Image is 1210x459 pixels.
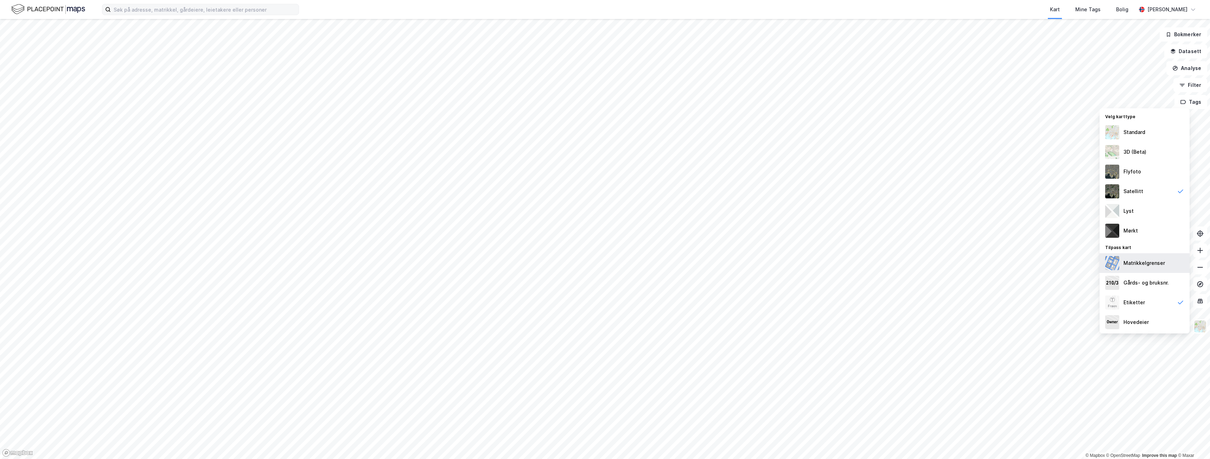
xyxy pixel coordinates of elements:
[1105,165,1119,179] img: Z
[1100,241,1190,253] div: Tilpass kart
[1106,453,1140,458] a: OpenStreetMap
[1123,227,1138,235] div: Mørkt
[1105,256,1119,270] img: cadastreBorders.cfe08de4b5ddd52a10de.jpeg
[1175,425,1210,459] iframe: Chat Widget
[1050,5,1060,14] div: Kart
[11,3,85,15] img: logo.f888ab2527a4732fd821a326f86c7f29.svg
[1123,318,1149,326] div: Hovedeier
[1105,315,1119,329] img: majorOwner.b5e170eddb5c04bfeeff.jpeg
[1123,167,1141,176] div: Flyfoto
[1105,145,1119,159] img: Z
[1123,128,1145,136] div: Standard
[1105,204,1119,218] img: luj3wr1y2y3+OchiMxRmMxRlscgabnMEmZ7DJGWxyBpucwSZnsMkZbHIGm5zBJmewyRlscgabnMEmZ7DJGWxyBpucwSZnsMkZ...
[1123,259,1165,267] div: Matrikkelgrenser
[1105,295,1119,310] img: Z
[1123,148,1146,156] div: 3D (Beta)
[1085,453,1105,458] a: Mapbox
[2,449,33,457] a: Mapbox homepage
[1174,95,1207,109] button: Tags
[1105,224,1119,238] img: nCdM7BzjoCAAAAAElFTkSuQmCC
[1123,187,1143,196] div: Satellitt
[1105,125,1119,139] img: Z
[1116,5,1128,14] div: Bolig
[1147,5,1187,14] div: [PERSON_NAME]
[1123,298,1145,307] div: Etiketter
[1100,110,1190,122] div: Velg karttype
[1166,61,1207,75] button: Analyse
[1105,184,1119,198] img: 9k=
[1105,276,1119,290] img: cadastreKeys.547ab17ec502f5a4ef2b.jpeg
[1193,320,1207,333] img: Z
[1175,425,1210,459] div: Kontrollprogram for chat
[1160,27,1207,42] button: Bokmerker
[1123,279,1169,287] div: Gårds- og bruksnr.
[111,4,299,15] input: Søk på adresse, matrikkel, gårdeiere, leietakere eller personer
[1075,5,1101,14] div: Mine Tags
[1123,207,1134,215] div: Lyst
[1173,78,1207,92] button: Filter
[1142,453,1177,458] a: Improve this map
[1164,44,1207,58] button: Datasett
